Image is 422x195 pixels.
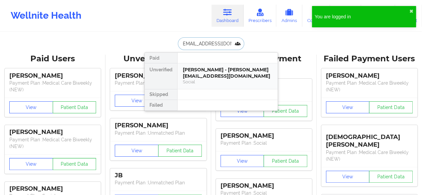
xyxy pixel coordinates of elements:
[264,105,307,117] button: Patient Data
[221,182,307,190] div: [PERSON_NAME]
[409,9,413,14] button: close
[221,105,264,117] button: View
[9,185,96,193] div: [PERSON_NAME]
[326,80,413,93] p: Payment Plan : Medical Care Biweekly (NEW)
[145,89,177,100] div: Skipped
[326,171,370,183] button: View
[115,172,201,179] div: JB
[115,179,201,186] p: Payment Plan : Unmatched Plan
[221,140,307,146] p: Payment Plan : Social
[110,54,206,64] div: Unverified Users
[326,128,413,149] div: [DEMOGRAPHIC_DATA][PERSON_NAME]
[115,130,201,136] p: Payment Plan : Unmatched Plan
[183,67,272,79] div: [PERSON_NAME] - [PERSON_NAME][EMAIL_ADDRESS][DOMAIN_NAME]
[244,5,277,27] a: Prescribers
[221,132,307,140] div: [PERSON_NAME]
[9,80,96,93] p: Payment Plan : Medical Care Biweekly (NEW)
[9,158,53,170] button: View
[326,72,413,80] div: [PERSON_NAME]
[326,101,370,113] button: View
[9,128,96,136] div: [PERSON_NAME]
[115,80,201,86] p: Payment Plan : Unmatched Plan
[302,5,330,27] a: Coaches
[115,122,201,129] div: [PERSON_NAME]
[315,13,409,20] div: You are logged in
[145,63,177,89] div: Unverified
[321,54,417,64] div: Failed Payment Users
[115,145,158,157] button: View
[5,54,101,64] div: Paid Users
[276,5,302,27] a: Admins
[369,101,413,113] button: Patient Data
[326,149,413,162] p: Payment Plan : Medical Care Biweekly (NEW)
[158,145,202,157] button: Patient Data
[369,171,413,183] button: Patient Data
[53,101,96,113] button: Patient Data
[115,72,201,80] div: [PERSON_NAME]
[264,155,307,167] button: Patient Data
[115,95,158,107] button: View
[183,79,272,85] div: Social
[9,101,53,113] button: View
[212,5,244,27] a: Dashboard
[145,100,177,111] div: Failed
[9,72,96,80] div: [PERSON_NAME]
[9,136,96,150] p: Payment Plan : Medical Care Biweekly (NEW)
[221,155,264,167] button: View
[53,158,96,170] button: Patient Data
[145,53,177,63] div: Paid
